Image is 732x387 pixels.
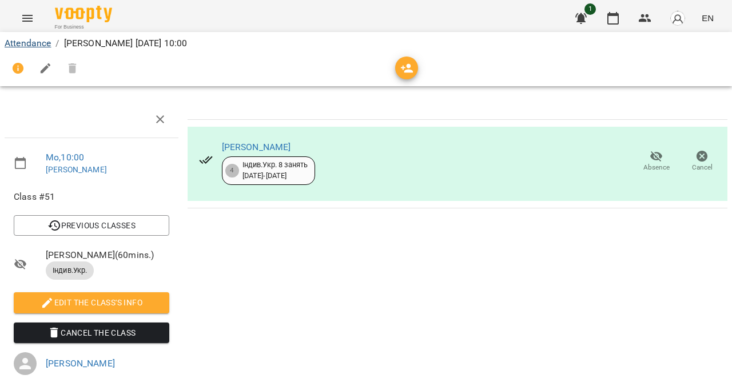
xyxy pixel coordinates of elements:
span: Cancel [692,163,713,172]
span: Absence [643,163,670,172]
button: Cancel the class [14,322,169,343]
li: / [55,37,59,50]
a: Attendance [5,38,51,49]
a: [PERSON_NAME] [46,165,107,174]
img: Voopty Logo [55,6,112,22]
span: 1 [584,3,596,15]
span: Previous Classes [23,219,160,232]
img: avatar_s.png [670,10,686,26]
a: Mo , 10:00 [46,152,84,163]
a: [PERSON_NAME] [222,142,291,152]
span: Class #51 [14,190,169,204]
span: For Business [55,23,112,31]
div: Індив.Укр. 8 занять [DATE] - [DATE] [242,160,308,181]
span: EN [702,12,714,24]
nav: breadcrumb [5,37,727,50]
a: [PERSON_NAME] [46,358,115,369]
button: Previous Classes [14,215,169,236]
span: Cancel the class [23,326,160,340]
button: Edit the class's Info [14,292,169,313]
span: [PERSON_NAME] ( 60 mins. ) [46,248,169,262]
button: Menu [14,5,41,32]
button: EN [697,7,718,29]
p: [PERSON_NAME] [DATE] 10:00 [64,37,188,50]
span: Індив.Укр. [46,265,94,276]
div: 4 [225,164,239,178]
span: Edit the class's Info [23,296,160,309]
button: Absence [634,146,679,178]
button: Cancel [679,146,725,178]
